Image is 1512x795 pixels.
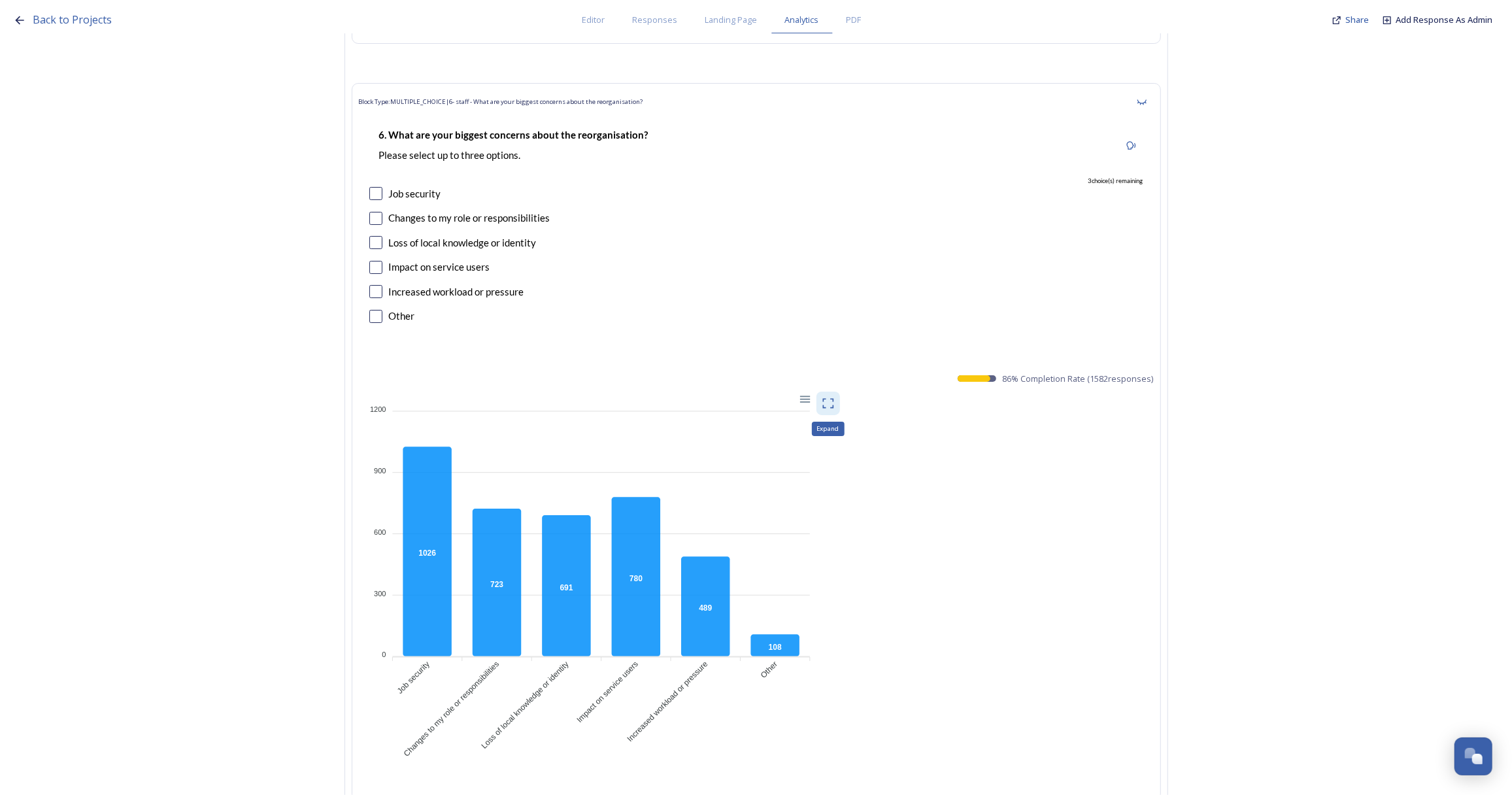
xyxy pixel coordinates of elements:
a: Add Response As Admin [1396,14,1492,26]
tspan: 0 [382,651,386,659]
span: PDF [847,14,862,26]
tspan: Changes to my role or responsibilities [401,660,500,758]
tspan: Other [758,660,779,680]
span: Back to Projects [33,12,112,27]
p: Please select up to three options. [379,148,648,162]
div: Impact on service users [389,260,490,275]
tspan: Loss of local knowledge or identity [479,660,570,751]
div: Other [389,309,415,324]
span: Editor [582,14,605,26]
span: Analytics [785,14,819,26]
div: Expand [812,422,845,436]
span: Responses [633,14,678,26]
div: Loss of local knowledge or identity [389,235,537,250]
button: Open Chat [1454,737,1492,775]
div: Changes to my role or responsibilities [389,211,550,226]
strong: 6. What are your biggest concerns about the reorganisation? [379,129,648,141]
span: Share [1345,14,1369,25]
tspan: 600 [374,528,386,536]
div: Increased workload or pressure [389,284,524,299]
div: Menu [798,392,809,403]
span: Landing Page [705,14,758,26]
span: 3 choice(s) remaining [1088,177,1143,186]
span: Block Type: MULTIPLE_CHOICE | 6- staff - What are your biggest concerns about the reorganisation? [359,97,643,107]
div: Job security [389,186,441,201]
tspan: 300 [374,590,386,598]
tspan: 900 [374,467,386,475]
tspan: 1200 [369,405,385,413]
a: Back to Projects [33,12,112,28]
tspan: Job security [395,660,431,696]
span: 86 % Completion Rate ( 1582 responses) [1003,373,1154,385]
tspan: Impact on service users [575,660,640,725]
tspan: Increased workload or pressure [625,659,709,743]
